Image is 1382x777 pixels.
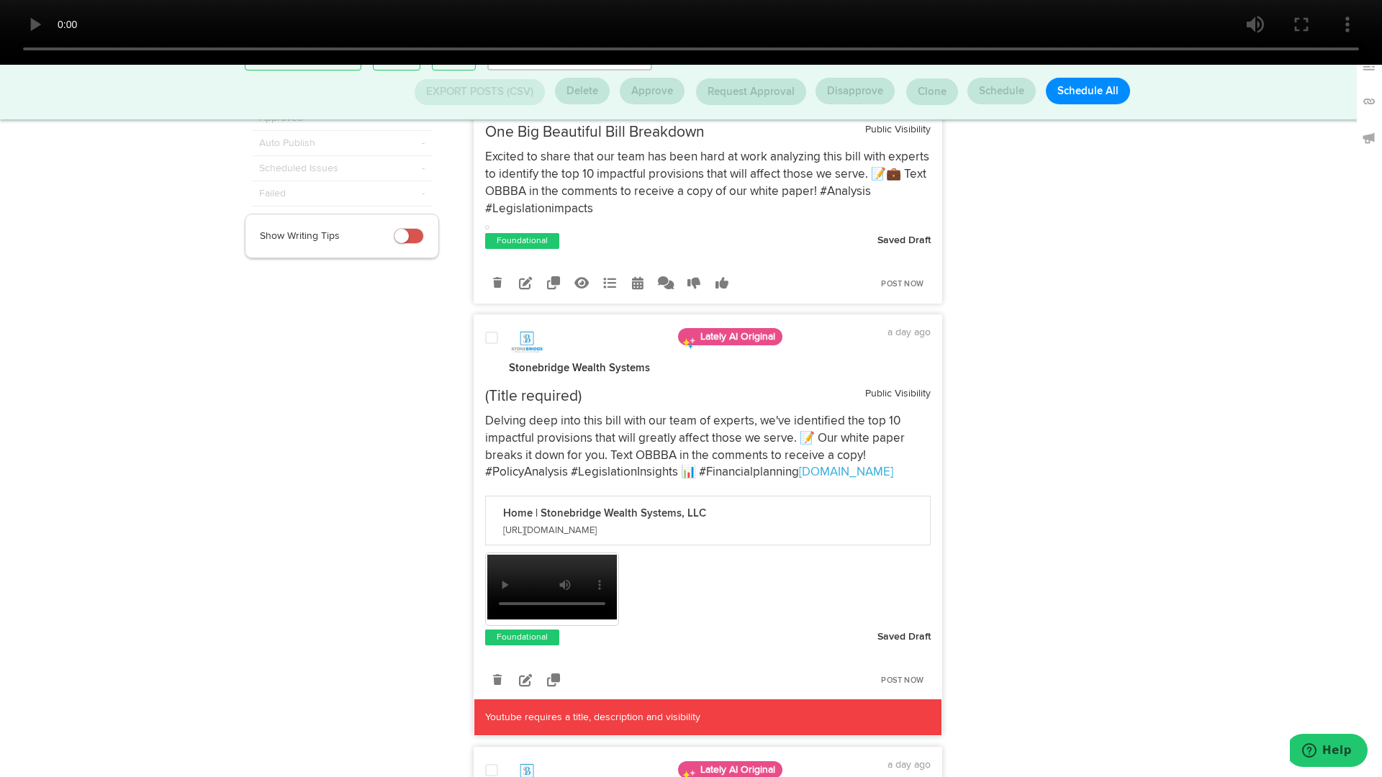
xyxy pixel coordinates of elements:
time: a day ago [888,327,931,337]
img: wFDzk9czExVhV9WeEhOhS3NmxKl30Yy0-nu5bZCkviM7qOo3KjX1MpoVv4HAaPipXrHWToi1do4=s88-c-k-c0x00ffffff-n... [509,325,545,361]
a: Post Now [874,274,931,294]
span: - [422,186,425,201]
button: Schedule [967,78,1036,104]
span: - [422,136,425,150]
span: - [422,161,425,176]
img: announcements_off.svg [1362,131,1376,145]
p: Delving deep into this bill with our team of experts, we've identified the top 10 impactful provi... [485,413,931,481]
button: Clone [906,78,958,105]
button: Approve [620,78,685,104]
span: Auto Publish [259,136,315,150]
img: keywords_off.svg [1362,58,1376,73]
a: Post Now [874,671,931,691]
span: Lately AI Original [678,328,782,345]
span: Request Approval [708,86,795,97]
span: Scheduled Issues [259,161,338,176]
a: Foundational [494,630,551,645]
time: a day ago [888,760,931,770]
a: Foundational [494,234,551,248]
p: Youtube requires a title, description and visibility [478,703,939,732]
p: Home | Stonebridge Wealth Systems, LLC [503,508,706,519]
video: Your browser does not support HTML5 video. [487,555,617,619]
span: Clone [918,86,947,97]
span: Public Visibility [865,386,931,401]
span: Public Visibility [865,122,931,137]
p: [URL][DOMAIN_NAME] [503,526,706,536]
button: Delete [555,78,610,104]
button: Schedule All [1046,78,1130,104]
img: links_off.svg [1362,94,1376,109]
strong: Saved Draft [877,632,931,642]
span: One Big Beautiful Bill Breakdown [485,125,705,140]
button: Disapprove [816,78,895,104]
img: sparkles.png [682,336,696,350]
a: [DOMAIN_NAME] [799,466,893,478]
span: Show Writing Tips [260,231,340,241]
span: Failed [259,186,286,201]
strong: Stonebridge Wealth Systems [509,363,650,373]
strong: Saved Draft [877,235,931,245]
p: Excited to share that our team has been hard at work analyzing this bill with experts to identify... [485,149,931,217]
button: Request Approval [696,78,806,105]
span: (Title required) [485,389,582,404]
button: Export Posts (CSV) [415,79,545,105]
iframe: Opens a widget where you can find more information [1290,734,1368,770]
